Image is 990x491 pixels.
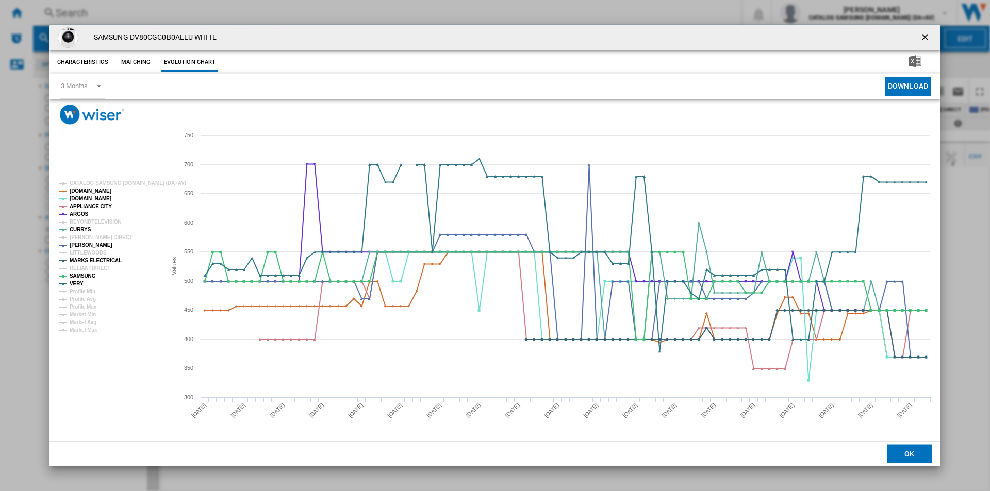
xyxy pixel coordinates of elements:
tspan: Market Max [70,327,97,333]
md-dialog: Product popup [49,25,940,467]
tspan: APPLIANCE CITY [70,204,112,209]
tspan: [DATE] [817,402,834,419]
tspan: BEYONDTELEVISION [70,219,122,225]
tspan: [DATE] [739,402,756,419]
tspan: 550 [184,248,193,255]
tspan: [DATE] [386,402,403,419]
tspan: [DATE] [621,402,638,419]
tspan: 650 [184,190,193,196]
tspan: [DATE] [347,402,364,419]
tspan: [DATE] [465,402,482,419]
button: Matching [113,53,159,72]
tspan: [DATE] [896,402,913,419]
tspan: [DATE] [856,402,873,419]
tspan: Profile Avg [70,296,96,302]
tspan: 400 [184,336,193,342]
tspan: MARKS ELECTRICAL [70,258,122,263]
tspan: [DATE] [308,402,325,419]
tspan: 700 [184,161,193,167]
tspan: 450 [184,307,193,313]
tspan: CURRYS [70,227,91,232]
img: SAM-DV80CGC0B0AEEU-A_800x800.jpg [58,27,78,48]
tspan: Profile Min [70,289,95,294]
tspan: [DATE] [425,402,442,419]
img: excel-24x24.png [909,55,921,67]
tspan: Market Min [70,312,96,317]
tspan: SAMSUNG [70,273,96,279]
tspan: [DATE] [700,402,717,419]
tspan: CATALOG SAMSUNG [DOMAIN_NAME] (DA+AV) [70,180,186,186]
tspan: 350 [184,365,193,371]
div: 3 Months [61,82,88,90]
tspan: RELIANTDIRECT [70,265,110,271]
button: Evolution chart [161,53,219,72]
tspan: 500 [184,278,193,284]
tspan: [DATE] [661,402,678,419]
tspan: [PERSON_NAME] DIRECT [70,234,133,240]
tspan: [DATE] [229,402,246,419]
h4: SAMSUNG DV80CGC0B0AEEU WHITE [89,32,217,43]
tspan: 300 [184,394,193,400]
tspan: [DATE] [504,402,521,419]
tspan: [DATE] [269,402,286,419]
button: getI18NText('BUTTONS.CLOSE_DIALOG') [916,27,936,48]
tspan: VERY [70,281,84,286]
tspan: 750 [184,132,193,138]
button: Download in Excel [893,53,938,72]
tspan: 600 [184,219,193,226]
tspan: [DOMAIN_NAME] [70,196,111,201]
tspan: LITTLEWOODS [70,250,107,256]
ng-md-icon: getI18NText('BUTTONS.CLOSE_DIALOG') [920,32,932,44]
tspan: [DATE] [582,402,599,419]
button: OK [887,445,932,463]
tspan: [PERSON_NAME] [70,242,112,248]
tspan: Market Avg [70,319,96,325]
tspan: ARGOS [70,211,89,217]
tspan: Values [171,257,178,275]
tspan: [DATE] [190,402,207,419]
img: logo_wiser_300x94.png [60,105,124,125]
tspan: Profile Max [70,304,97,310]
tspan: [DOMAIN_NAME] [70,188,111,194]
tspan: [DATE] [543,402,560,419]
button: Characteristics [55,53,111,72]
tspan: [DATE] [778,402,795,419]
button: Download [885,77,931,96]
